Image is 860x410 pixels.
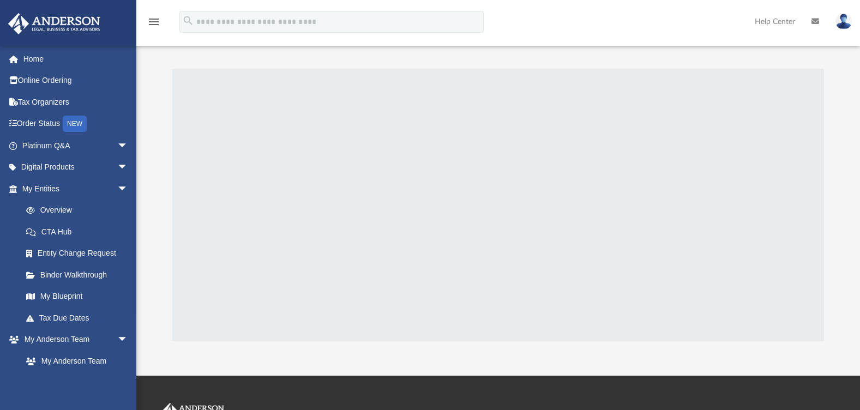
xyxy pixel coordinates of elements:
[8,113,145,135] a: Order StatusNEW
[117,178,139,200] span: arrow_drop_down
[5,13,104,34] img: Anderson Advisors Platinum Portal
[15,264,145,286] a: Binder Walkthrough
[63,116,87,132] div: NEW
[8,178,145,200] a: My Entitiesarrow_drop_down
[8,70,145,92] a: Online Ordering
[835,14,852,29] img: User Pic
[8,48,145,70] a: Home
[15,350,134,372] a: My Anderson Team
[147,21,160,28] a: menu
[15,372,139,394] a: Anderson System
[117,135,139,157] span: arrow_drop_down
[15,243,145,264] a: Entity Change Request
[15,200,145,221] a: Overview
[117,156,139,179] span: arrow_drop_down
[15,221,145,243] a: CTA Hub
[15,307,145,329] a: Tax Due Dates
[8,91,145,113] a: Tax Organizers
[15,286,139,307] a: My Blueprint
[117,329,139,351] span: arrow_drop_down
[8,135,145,156] a: Platinum Q&Aarrow_drop_down
[8,329,139,351] a: My Anderson Teamarrow_drop_down
[182,15,194,27] i: search
[147,15,160,28] i: menu
[8,156,145,178] a: Digital Productsarrow_drop_down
